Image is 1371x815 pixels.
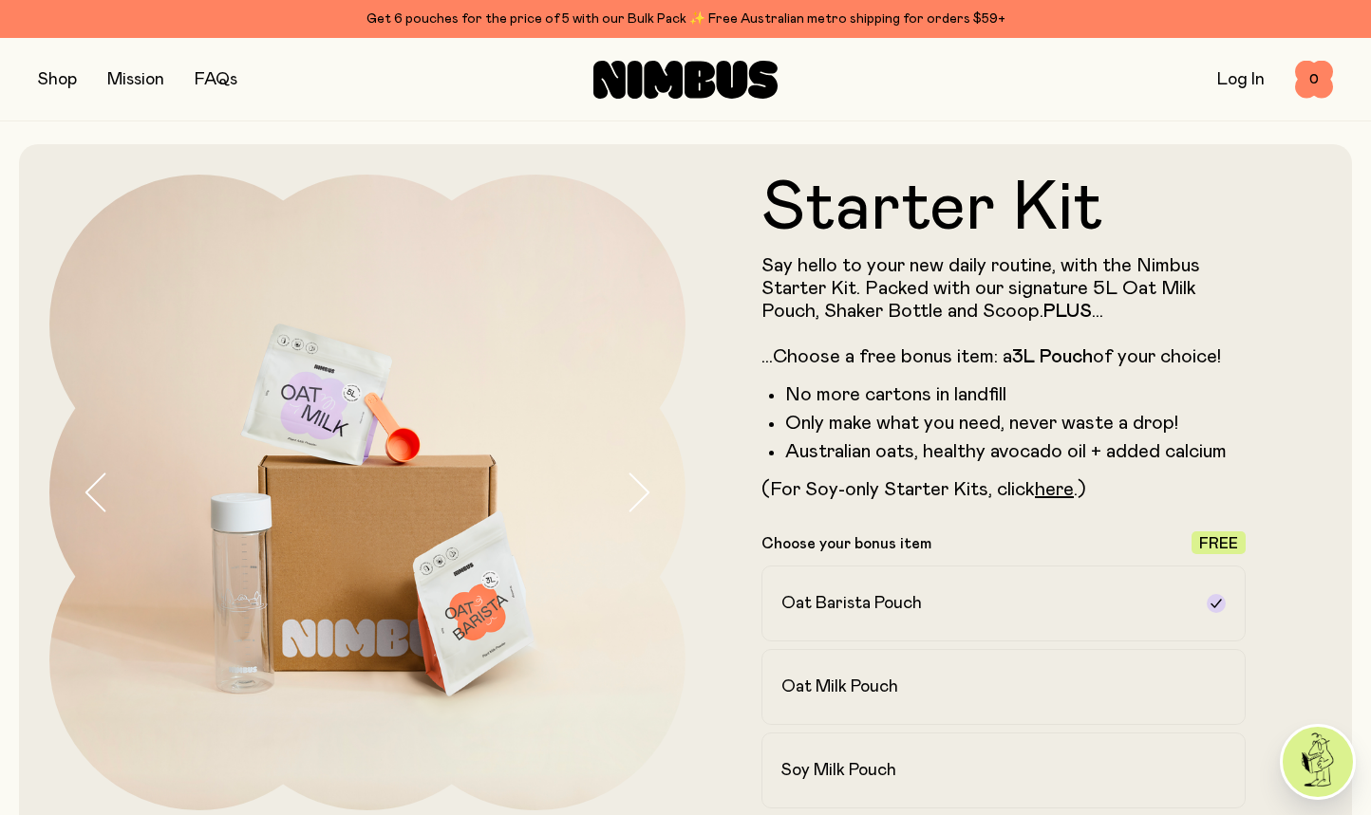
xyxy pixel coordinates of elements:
h2: Soy Milk Pouch [781,759,896,782]
a: Mission [107,71,164,88]
p: Choose your bonus item [761,534,931,553]
strong: 3L [1012,347,1035,366]
li: Only make what you need, never waste a drop! [785,412,1246,435]
button: 0 [1295,61,1333,99]
li: Australian oats, healthy avocado oil + added calcium [785,440,1246,463]
h2: Oat Milk Pouch [781,676,898,698]
img: agent [1283,727,1353,797]
strong: Pouch [1040,347,1093,366]
h1: Starter Kit [761,175,1246,243]
span: Free [1199,536,1238,551]
a: here [1035,480,1074,499]
p: (For Soy-only Starter Kits, click .) [761,478,1246,501]
a: FAQs [195,71,237,88]
p: Say hello to your new daily routine, with the Nimbus Starter Kit. Packed with our signature 5L Oa... [761,254,1246,368]
strong: PLUS [1043,302,1092,321]
div: Get 6 pouches for the price of 5 with our Bulk Pack ✨ Free Australian metro shipping for orders $59+ [38,8,1333,30]
a: Log In [1217,71,1265,88]
h2: Oat Barista Pouch [781,592,922,615]
li: No more cartons in landfill [785,383,1246,406]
